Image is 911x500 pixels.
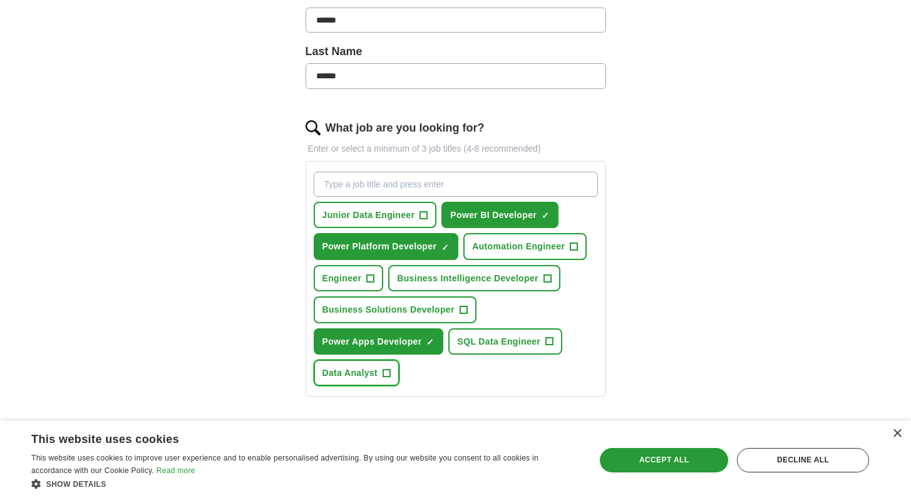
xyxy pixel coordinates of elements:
button: Junior Data Engineer [314,202,437,228]
span: SQL Data Engineer [457,335,540,348]
button: Automation Engineer [463,233,587,259]
span: Data Analyst [322,366,378,380]
span: Business Intelligence Developer [397,271,538,285]
div: Show details [31,477,579,491]
span: Power Apps Developer [322,335,422,348]
button: Power BI Developer✓ [441,202,558,228]
button: Power Platform Developer✓ [314,233,459,259]
span: Automation Engineer [472,239,565,253]
p: Enter or select a minimum of 3 job titles (4-8 recommended) [306,142,606,155]
button: Data Analyst [314,360,400,386]
button: Power Apps Developer✓ [314,328,444,355]
div: Decline all [737,448,869,472]
span: ✓ [542,211,549,221]
button: Business Intelligence Developer [388,265,560,291]
div: Close [892,429,902,439]
img: search.png [306,120,321,135]
span: ✓ [426,337,434,347]
div: Accept all [600,448,728,472]
div: This website uses cookies [31,428,547,447]
span: Power Platform Developer [322,239,437,253]
span: Business Solutions Developer [322,303,455,316]
span: Engineer [322,271,362,285]
span: This website uses cookies to improve user experience and to enable personalised advertising. By u... [31,454,538,475]
span: ✓ [441,242,449,253]
button: Business Solutions Developer [314,296,476,323]
button: SQL Data Engineer [448,328,562,355]
label: What job are you looking for? [326,119,485,137]
span: Power BI Developer [450,208,537,222]
input: Type a job title and press enter [314,172,598,197]
a: Read more, opens a new window [157,466,195,475]
label: Last Name [306,43,606,61]
span: Show details [46,480,106,489]
button: Engineer [314,265,384,291]
span: Junior Data Engineer [322,208,415,222]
